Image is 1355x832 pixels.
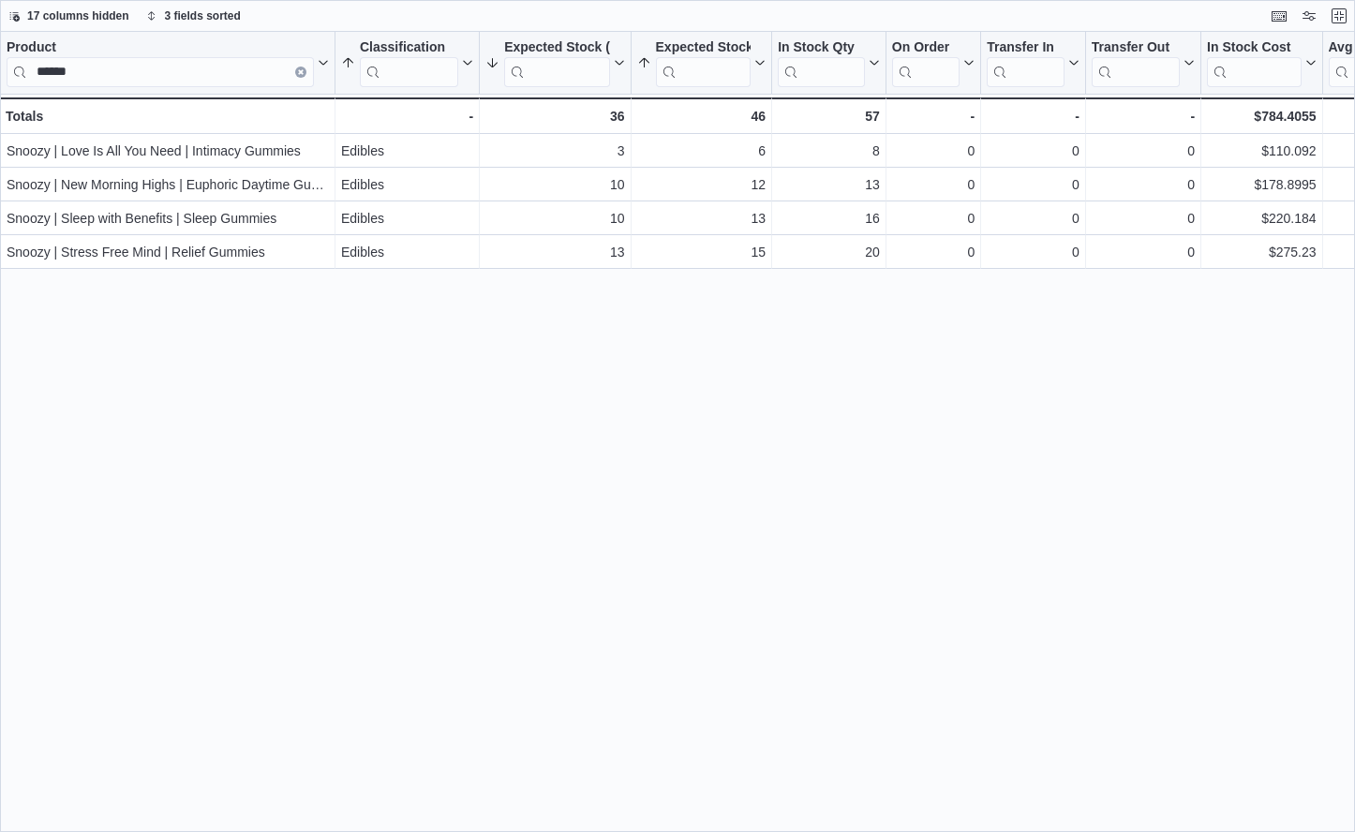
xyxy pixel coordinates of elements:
[360,39,458,57] div: Classification
[778,105,880,127] div: 57
[778,173,880,196] div: 13
[27,8,129,23] span: 17 columns hidden
[1207,140,1316,162] div: $110.092
[7,39,314,57] div: Product
[1207,173,1316,196] div: $178.8995
[1092,105,1195,127] div: -
[637,105,767,127] div: 46
[1207,39,1301,57] div: In Stock Cost
[360,39,458,87] div: Classification
[778,241,880,263] div: 20
[1092,39,1195,87] button: Transfer Out
[1092,207,1195,230] div: 0
[1207,241,1316,263] div: $275.23
[637,140,767,162] div: 6
[7,39,314,87] div: Product
[1207,207,1316,230] div: $220.184
[1,5,137,27] button: 17 columns hidden
[778,207,880,230] div: 16
[485,241,624,263] div: 13
[7,241,329,263] div: Snoozy | Stress Free Mind | Relief Gummies
[987,39,1065,87] div: Transfer In
[1092,39,1180,57] div: Transfer Out
[892,173,975,196] div: 0
[637,173,767,196] div: 12
[987,173,1080,196] div: 0
[1268,5,1290,27] button: Keyboard shortcuts
[1207,39,1316,87] button: In Stock Cost
[637,241,767,263] div: 15
[637,39,767,87] button: Expected Stock (7 Days)
[892,207,975,230] div: 0
[485,140,624,162] div: 3
[778,39,865,57] div: In Stock Qty
[341,140,473,162] div: Edibles
[987,241,1080,263] div: 0
[295,67,306,78] button: Clear input
[1328,5,1350,27] button: Exit fullscreen
[987,140,1080,162] div: 0
[656,39,752,57] div: Expected Stock (7 Days)
[656,39,752,87] div: Expected Stock (7 Days)
[341,39,473,87] button: Classification
[504,39,609,87] div: Expected Stock (14 Days)
[987,207,1080,230] div: 0
[987,39,1065,57] div: Transfer In
[7,39,329,87] button: ProductClear input
[637,207,767,230] div: 13
[892,140,975,162] div: 0
[6,105,329,127] div: Totals
[892,39,960,57] div: On Order
[341,173,473,196] div: Edibles
[485,173,624,196] div: 10
[778,39,865,87] div: In Stock Qty
[1092,173,1195,196] div: 0
[892,39,960,87] div: On Order
[7,173,329,196] div: Snoozy | New Morning Highs | Euphoric Daytime Gummies
[1207,39,1301,87] div: In Stock Cost
[7,140,329,162] div: Snoozy | Love Is All You Need | Intimacy Gummies
[892,105,975,127] div: -
[341,241,473,263] div: Edibles
[1092,140,1195,162] div: 0
[485,39,624,87] button: Expected Stock (14 Days)
[892,39,975,87] button: On Order
[7,207,329,230] div: Snoozy | Sleep with Benefits | Sleep Gummies
[341,105,473,127] div: -
[485,207,624,230] div: 10
[778,140,880,162] div: 8
[341,207,473,230] div: Edibles
[892,241,975,263] div: 0
[987,105,1080,127] div: -
[987,39,1080,87] button: Transfer In
[778,39,880,87] button: In Stock Qty
[1092,241,1195,263] div: 0
[139,5,248,27] button: 3 fields sorted
[1092,39,1180,87] div: Transfer Out
[485,105,624,127] div: 36
[1298,5,1320,27] button: Display options
[504,39,609,57] div: Expected Stock (14 Days)
[165,8,241,23] span: 3 fields sorted
[1207,105,1316,127] div: $784.4055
